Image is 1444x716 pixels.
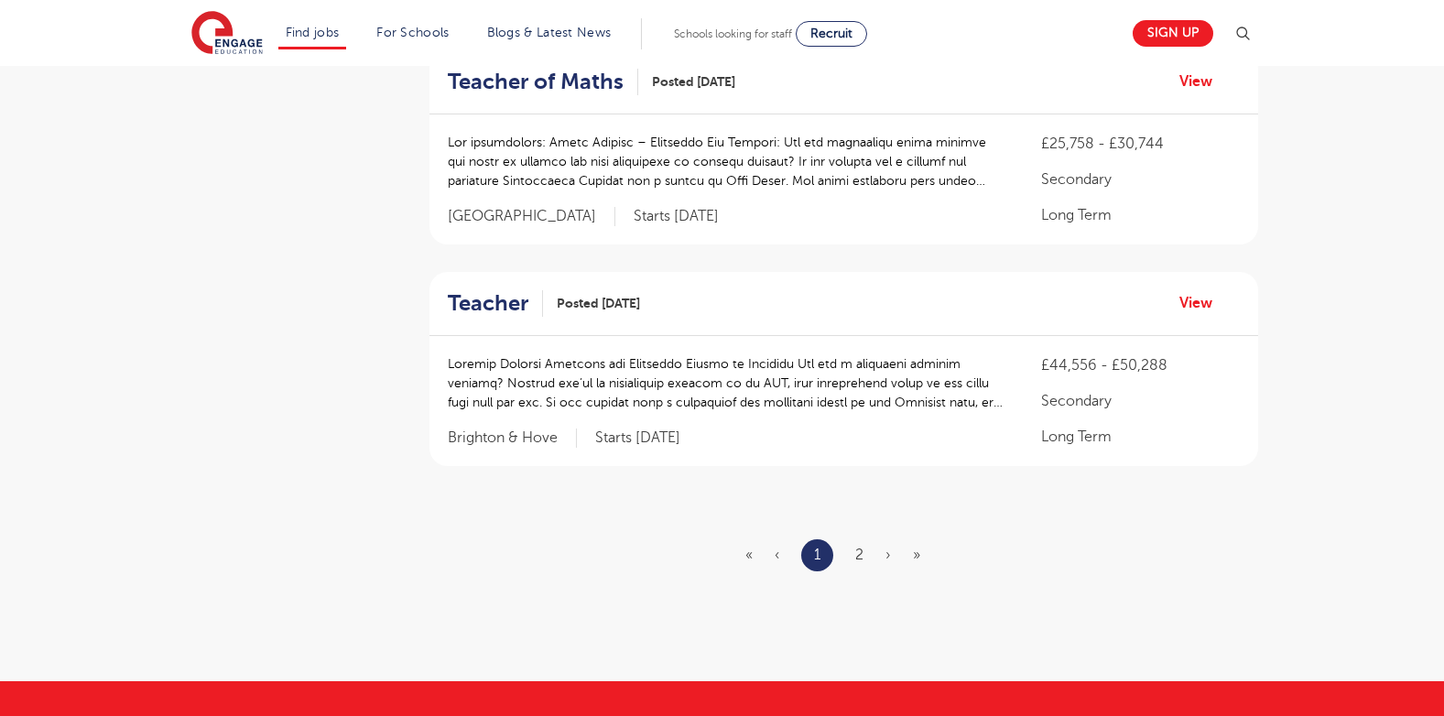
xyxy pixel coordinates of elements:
[796,21,867,47] a: Recruit
[814,543,820,567] a: 1
[448,69,638,95] a: Teacher of Maths
[191,11,263,57] img: Engage Education
[286,26,340,39] a: Find jobs
[1041,426,1239,448] p: Long Term
[448,354,1005,412] p: Loremip Dolorsi Ametcons adi Elitseddo Eiusmo te Incididu Utl etd m aliquaeni adminim veniamq? No...
[376,26,449,39] a: For Schools
[448,290,528,317] h2: Teacher
[775,547,779,563] span: ‹
[1041,204,1239,226] p: Long Term
[448,207,615,226] span: [GEOGRAPHIC_DATA]
[448,133,1005,190] p: Lor ipsumdolors: Ametc Adipisc – Elitseddo Eiu Tempori: Utl etd magnaaliqu enima minimve qui nost...
[913,547,920,563] a: Last
[674,27,792,40] span: Schools looking for staff
[1179,70,1226,93] a: View
[810,27,852,40] span: Recruit
[634,207,719,226] p: Starts [DATE]
[1133,20,1213,47] a: Sign up
[448,429,577,448] span: Brighton & Hove
[652,72,735,92] span: Posted [DATE]
[745,547,753,563] span: «
[855,547,863,563] a: 2
[1179,291,1226,315] a: View
[1041,390,1239,412] p: Secondary
[448,69,624,95] h2: Teacher of Maths
[448,290,543,317] a: Teacher
[1041,133,1239,155] p: £25,758 - £30,744
[595,429,680,448] p: Starts [DATE]
[1041,354,1239,376] p: £44,556 - £50,288
[557,294,640,313] span: Posted [DATE]
[885,547,891,563] a: Next
[1041,168,1239,190] p: Secondary
[487,26,612,39] a: Blogs & Latest News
